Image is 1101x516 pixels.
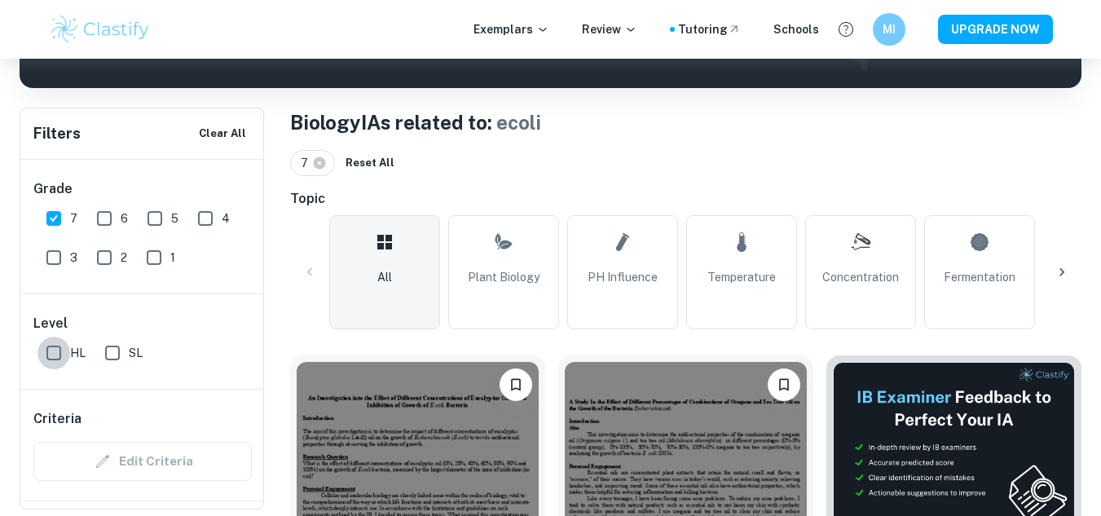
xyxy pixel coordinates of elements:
h6: Grade [33,179,252,199]
button: Help and Feedback [832,15,860,43]
span: pH Influence [588,268,658,286]
img: Clastify logo [49,13,152,46]
span: 6 [121,209,128,227]
div: Criteria filters are unavailable when searching by topic [33,442,252,481]
span: Plant Biology [468,268,539,286]
p: Review [582,20,637,38]
button: MI [873,13,905,46]
span: All [377,268,392,286]
h6: MI [879,20,898,38]
span: 7 [70,209,77,227]
span: 1 [170,249,175,267]
p: Exemplars [473,20,549,38]
button: Bookmark [768,368,800,401]
span: Temperature [707,268,776,286]
span: Concentration [822,268,899,286]
h6: Topic [290,189,1081,209]
h6: Criteria [33,409,81,429]
button: UPGRADE NOW [938,15,1053,44]
span: 2 [121,249,127,267]
span: 7 [301,154,315,172]
h6: Level [33,314,252,333]
h6: Filters [33,122,81,145]
a: Tutoring [678,20,741,38]
span: Fermentation [944,268,1015,286]
span: HL [70,344,86,362]
span: 4 [222,209,230,227]
button: Bookmark [500,368,532,401]
span: 5 [171,209,178,227]
a: Schools [773,20,819,38]
h1: Biology IAs related to: [290,108,1081,137]
span: ecoli [496,111,541,134]
span: 3 [70,249,77,267]
button: Clear All [195,121,250,146]
div: 7 [290,150,335,176]
span: SL [129,344,143,362]
button: Reset All [341,151,399,175]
